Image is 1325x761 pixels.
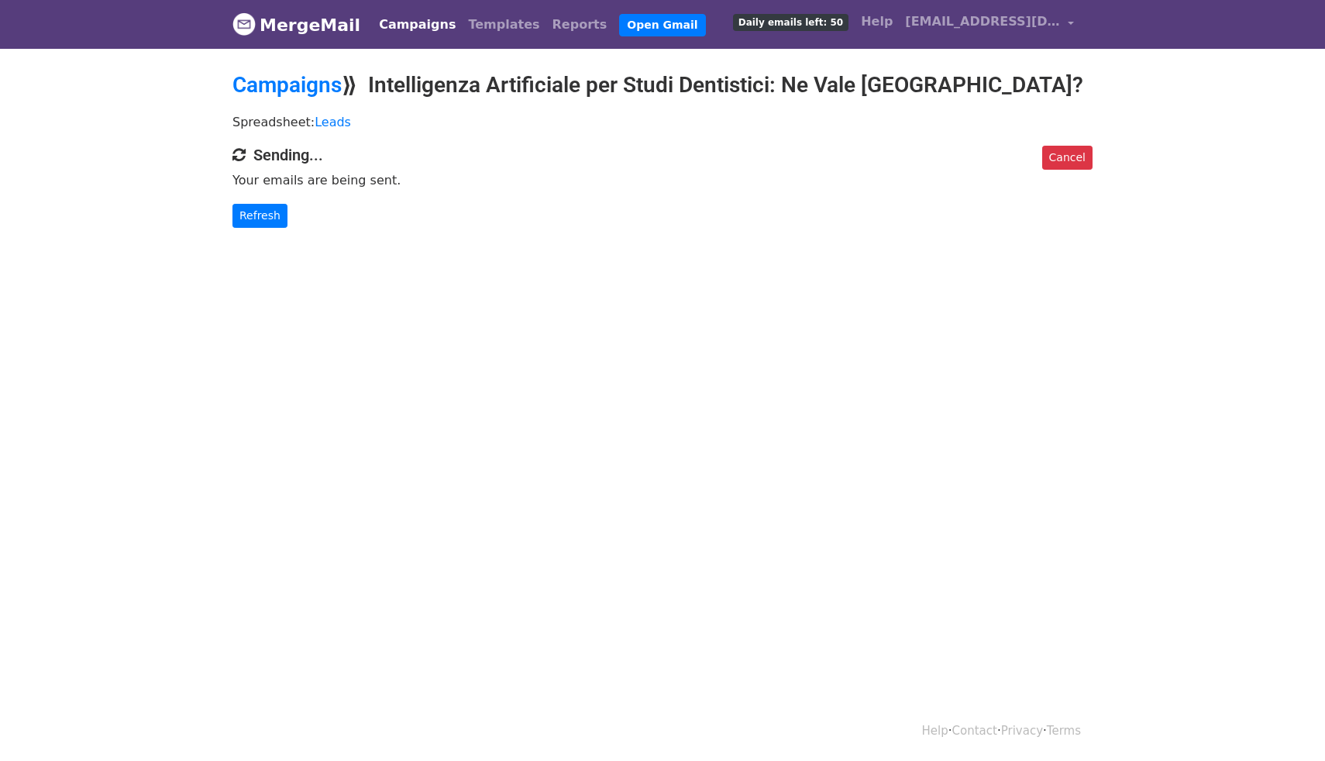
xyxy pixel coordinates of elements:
[232,172,1093,188] p: Your emails are being sent.
[1047,724,1081,738] a: Terms
[899,6,1080,43] a: [EMAIL_ADDRESS][DOMAIN_NAME]
[232,146,1093,164] h4: Sending...
[232,72,1093,98] h2: ⟫ Intelligenza Artificiale per Studi Dentistici: Ne Vale [GEOGRAPHIC_DATA]?
[315,115,351,129] a: Leads
[232,114,1093,130] p: Spreadsheet:
[546,9,614,40] a: Reports
[952,724,997,738] a: Contact
[855,6,899,37] a: Help
[1001,724,1043,738] a: Privacy
[232,9,360,41] a: MergeMail
[232,72,342,98] a: Campaigns
[905,12,1060,31] span: [EMAIL_ADDRESS][DOMAIN_NAME]
[232,12,256,36] img: MergeMail logo
[462,9,545,40] a: Templates
[373,9,462,40] a: Campaigns
[727,6,855,37] a: Daily emails left: 50
[1042,146,1093,170] a: Cancel
[733,14,848,31] span: Daily emails left: 50
[232,204,287,228] a: Refresh
[922,724,948,738] a: Help
[619,14,705,36] a: Open Gmail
